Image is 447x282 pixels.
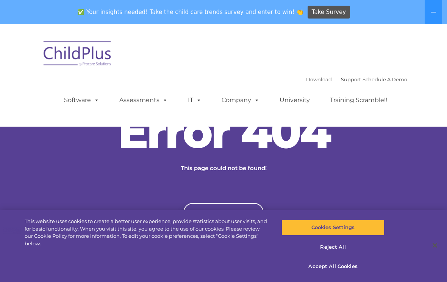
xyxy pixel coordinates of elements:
[281,259,384,274] button: Accept All Cookies
[272,93,317,108] a: University
[341,76,361,82] a: Support
[281,220,384,236] button: Cookies Settings
[306,76,332,82] a: Download
[40,36,116,74] img: ChildPlus by Procare Solutions
[312,6,346,19] span: Take Survey
[25,218,268,247] div: This website uses cookies to create a better user experience, provide statistics about user visit...
[112,93,175,108] a: Assessments
[183,203,264,222] a: Back to homepage
[427,237,443,254] button: Close
[322,93,395,108] a: Training Scramble!!
[281,239,384,255] button: Reject All
[308,6,350,19] a: Take Survey
[214,93,267,108] a: Company
[306,76,407,82] font: |
[110,109,337,154] h2: Error 404
[144,164,303,173] p: This page could not be found!
[180,93,209,108] a: IT
[56,93,107,108] a: Software
[75,5,306,20] span: ✅ Your insights needed! Take the child care trends survey and enter to win! 👏
[363,76,407,82] a: Schedule A Demo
